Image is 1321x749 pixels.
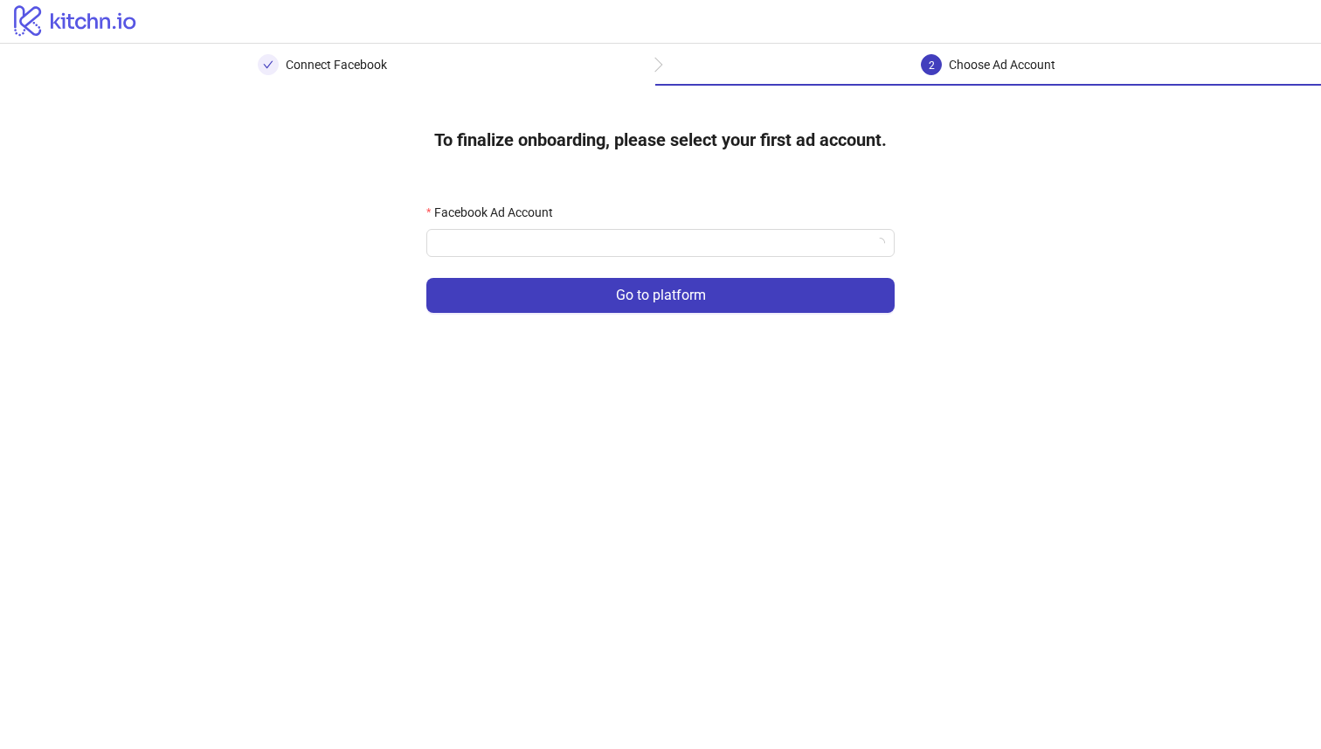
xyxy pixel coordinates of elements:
span: 2 [929,59,935,72]
label: Facebook Ad Account [426,203,564,222]
div: Choose Ad Account [949,54,1055,75]
div: Connect Facebook [286,54,387,75]
span: check [263,59,273,70]
span: Go to platform [616,288,706,303]
span: loading [875,238,885,248]
input: Facebook Ad Account [437,230,868,256]
button: Go to platform [426,278,895,313]
h4: To finalize onboarding, please select your first ad account. [406,114,915,166]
